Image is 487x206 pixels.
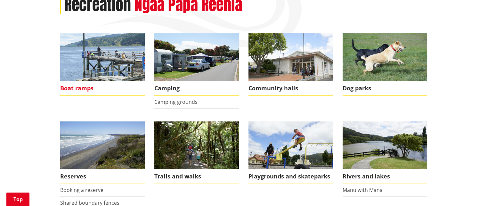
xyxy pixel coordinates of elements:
img: Port Waikato coastal reserve [60,121,145,169]
a: The Waikato River flowing through Ngaruawahia Rivers and lakes [343,121,427,184]
a: Booking a reserve [60,186,103,194]
span: Rivers and lakes [343,169,427,184]
span: Dog parks [343,81,427,96]
a: Top [6,193,29,206]
img: camping-ground-v2 [154,33,239,81]
img: Port Waikato boat ramp [60,33,145,81]
a: Manu with Mana [343,186,383,194]
span: Reserves [60,169,145,184]
span: Trails and walks [154,169,239,184]
span: Playgrounds and skateparks [248,169,333,184]
img: Playground in Ngaruawahia [248,121,333,169]
a: Find your local dog park Dog parks [343,33,427,96]
span: Community halls [248,81,333,96]
a: Camping grounds [154,98,198,105]
img: Waikato River, Ngaruawahia [343,121,427,169]
img: Find your local dog park [343,33,427,81]
a: Ngaruawahia Memorial Hall Community halls [248,33,333,96]
img: Ngaruawahia Memorial Hall [248,33,333,81]
a: A family enjoying a playground in Ngaruawahia Playgrounds and skateparks [248,121,333,184]
a: Bridal Veil Falls scenic walk is located near Raglan in the Waikato Trails and walks [154,121,239,184]
img: Bridal Veil Falls [154,121,239,169]
iframe: Messenger Launcher [458,179,481,202]
span: Boat ramps [60,81,145,96]
a: camping-ground-v2 Camping [154,33,239,96]
a: Port Waikato coastal reserve Reserves [60,121,145,184]
span: Camping [154,81,239,96]
a: Port Waikato council maintained boat ramp Boat ramps [60,33,145,96]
